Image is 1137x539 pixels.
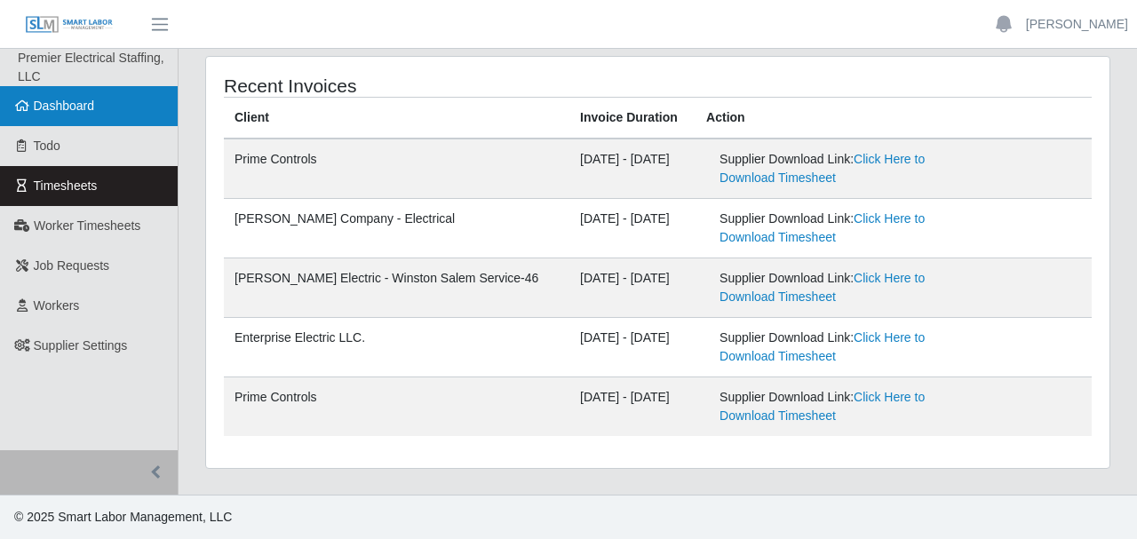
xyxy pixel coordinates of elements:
[569,377,696,437] td: [DATE] - [DATE]
[720,150,942,187] div: Supplier Download Link:
[14,510,232,524] span: © 2025 Smart Labor Management, LLC
[224,258,569,318] td: [PERSON_NAME] Electric - Winston Salem Service-46
[224,139,569,199] td: Prime Controls
[224,199,569,258] td: [PERSON_NAME] Company - Electrical
[34,99,95,113] span: Dashboard
[34,139,60,153] span: Todo
[569,139,696,199] td: [DATE] - [DATE]
[569,318,696,377] td: [DATE] - [DATE]
[224,75,570,97] h4: Recent Invoices
[720,329,942,366] div: Supplier Download Link:
[720,210,942,247] div: Supplier Download Link:
[34,178,98,193] span: Timesheets
[34,258,110,273] span: Job Requests
[224,98,569,139] th: Client
[224,318,569,377] td: Enterprise Electric LLC.
[224,377,569,437] td: Prime Controls
[25,15,114,35] img: SLM Logo
[696,98,1092,139] th: Action
[569,98,696,139] th: Invoice Duration
[34,298,80,313] span: Workers
[34,218,140,233] span: Worker Timesheets
[720,388,942,425] div: Supplier Download Link:
[569,199,696,258] td: [DATE] - [DATE]
[18,51,164,83] span: Premier Electrical Staffing, LLC
[569,258,696,318] td: [DATE] - [DATE]
[1026,15,1128,34] a: [PERSON_NAME]
[720,269,942,306] div: Supplier Download Link:
[34,338,128,353] span: Supplier Settings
